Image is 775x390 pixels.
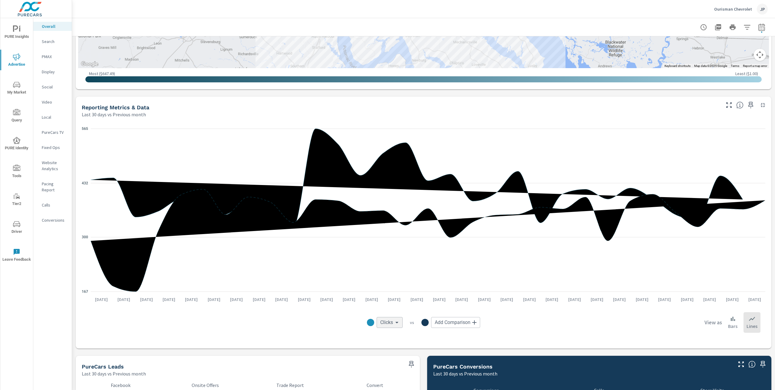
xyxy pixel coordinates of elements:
[747,322,757,330] p: Lines
[496,296,517,302] p: [DATE]
[677,296,698,302] p: [DATE]
[316,296,337,302] p: [DATE]
[42,129,67,135] p: PureCars TV
[406,296,427,302] p: [DATE]
[435,319,470,326] span: Add Comparison
[33,158,72,173] div: Website Analytics
[33,52,72,61] div: PMAX
[42,84,67,90] p: Social
[632,296,653,302] p: [DATE]
[33,82,72,91] div: Social
[429,296,450,302] p: [DATE]
[113,296,134,302] p: [DATE]
[714,6,752,12] p: Ourisman Chevrolet
[431,317,480,328] div: Add Comparison
[42,144,67,150] p: Fixed Ops
[2,53,31,68] span: Advertise
[82,235,88,239] text: 300
[181,296,202,302] p: [DATE]
[203,296,225,302] p: [DATE]
[586,296,608,302] p: [DATE]
[727,21,739,33] button: Print Report
[741,21,753,33] button: Apply Filters
[2,25,31,40] span: PURE Insights
[735,71,758,76] p: Least ( $1.00 )
[42,202,67,208] p: Calls
[33,22,72,31] div: Overall
[226,296,247,302] p: [DATE]
[33,97,72,107] div: Video
[2,248,31,263] span: Leave Feedback
[42,54,67,60] p: PMAX
[80,60,100,68] img: Google
[82,363,124,370] h5: PureCars Leads
[338,296,360,302] p: [DATE]
[42,23,67,29] p: Overall
[361,296,382,302] p: [DATE]
[541,296,562,302] p: [DATE]
[654,296,675,302] p: [DATE]
[42,69,67,75] p: Display
[82,382,159,388] p: Facebook
[82,104,149,111] h5: Reporting Metrics & Data
[2,165,31,180] span: Tools
[758,359,768,369] span: Save this to your personalized report
[33,179,72,194] div: Pacing Report
[82,181,88,185] text: 432
[724,100,734,110] button: Make Fullscreen
[42,181,67,193] p: Pacing Report
[294,296,315,302] p: [DATE]
[748,361,756,368] span: Understand conversion over the selected time range.
[756,21,768,33] button: Select Date Range
[384,296,405,302] p: [DATE]
[82,289,88,294] text: 167
[609,296,630,302] p: [DATE]
[33,216,72,225] div: Conversions
[736,101,744,109] span: Understand performance data overtime and see how metrics compare to each other.
[564,296,585,302] p: [DATE]
[252,382,329,388] p: Trade Report
[474,296,495,302] p: [DATE]
[728,322,737,330] p: Bars
[82,370,146,377] p: Last 30 days vs Previous month
[82,127,88,131] text: 565
[249,296,270,302] p: [DATE]
[42,217,67,223] p: Conversions
[2,109,31,124] span: Query
[451,296,472,302] p: [DATE]
[743,64,767,68] a: Report a map error
[407,359,416,369] span: Save this to your personalized report
[380,319,393,326] span: Clicks
[91,296,112,302] p: [DATE]
[42,114,67,120] p: Local
[89,71,115,76] p: Most ( $647.49 )
[758,100,768,110] button: Minimize Widget
[665,64,691,68] button: Keyboard shortcuts
[731,64,739,68] a: Terms (opens in new tab)
[33,200,72,210] div: Calls
[746,100,756,110] span: Save this to your personalized report
[33,128,72,137] div: PureCars TV
[33,67,72,76] div: Display
[33,37,72,46] div: Search
[42,160,67,172] p: Website Analytics
[2,137,31,152] span: PURE Identity
[136,296,157,302] p: [DATE]
[33,143,72,152] div: Fixed Ops
[336,382,414,388] p: Convert
[519,296,540,302] p: [DATE]
[33,113,72,122] div: Local
[377,317,403,328] div: Clicks
[712,21,724,33] button: "Export Report to PDF"
[0,18,33,269] div: nav menu
[433,363,493,370] h5: PureCars Conversions
[80,60,100,68] a: Open this area in Google Maps (opens a new window)
[2,81,31,96] span: My Market
[744,296,765,302] p: [DATE]
[271,296,292,302] p: [DATE]
[757,4,768,15] div: JP
[2,193,31,207] span: Tier2
[167,382,244,388] p: Onsite Offers
[736,359,746,369] button: Make Fullscreen
[82,111,146,118] p: Last 30 days vs Previous month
